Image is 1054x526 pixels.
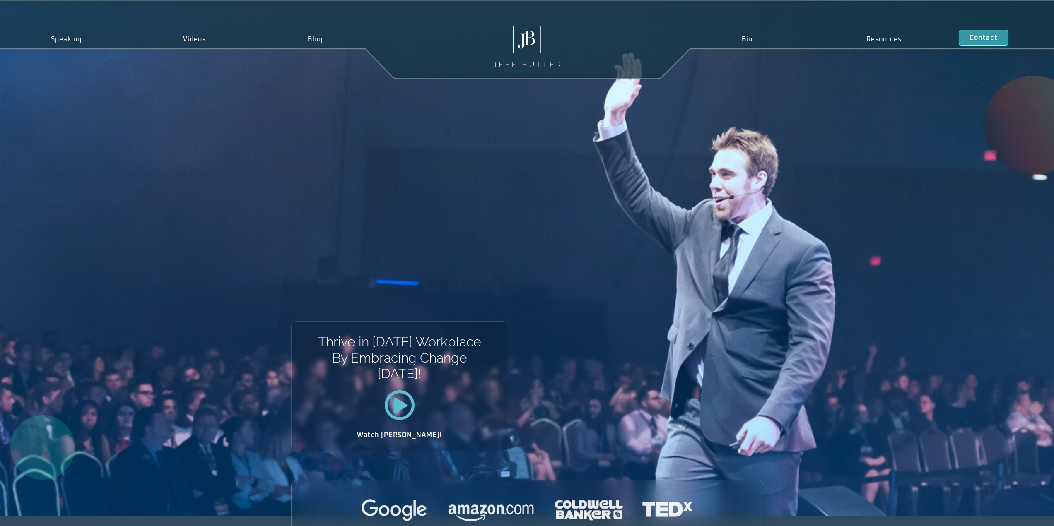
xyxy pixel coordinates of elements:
a: Contact [959,30,1008,46]
h1: Thrive in [DATE] Workplace By Embracing Change [DATE]! [317,334,482,382]
a: Blog [257,30,374,49]
a: Bio [685,30,809,49]
span: Contact [970,34,998,41]
a: Resources [809,30,958,49]
h2: Watch [PERSON_NAME]! [321,432,479,438]
nav: Menu [685,30,959,49]
a: Videos [133,30,257,49]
